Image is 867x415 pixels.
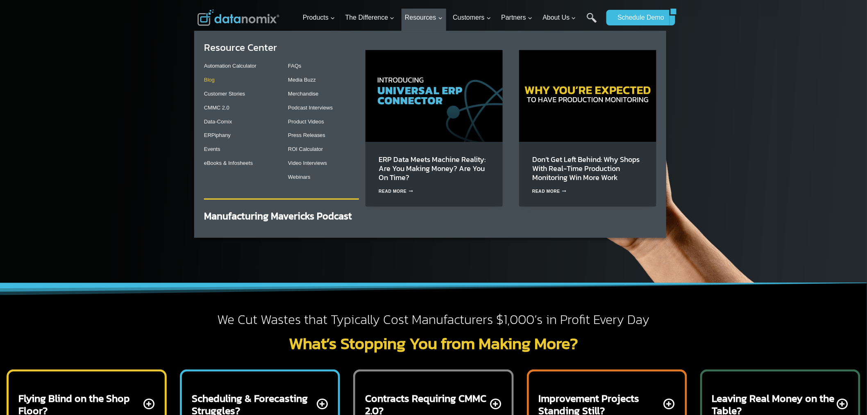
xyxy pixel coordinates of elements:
a: Blog [204,77,215,83]
img: Datanomix [197,9,279,26]
h2: What’s Stopping You from Making More? [197,335,670,351]
a: Events [204,146,220,152]
span: Resources [405,12,443,23]
a: Video Interviews [288,160,327,166]
a: Terms [92,183,104,189]
a: FAQs [288,63,302,69]
a: Resource Center [204,40,277,55]
nav: Primary Navigation [300,5,603,31]
span: The Difference [345,12,395,23]
a: Webinars [288,174,311,180]
span: Products [303,12,335,23]
a: ERPiphany [204,132,231,138]
h2: We Cut Wastes that Typically Cost Manufacturers $1,000’s in Profit Every Day [197,311,670,328]
a: Manufacturing Mavericks Podcast [204,209,352,223]
a: Privacy Policy [111,183,138,189]
a: Read More [532,189,567,194]
span: Last Name [184,0,211,8]
img: Don’t Get Left Behind: Why Shops With Real-Time Production Monitoring Win More Work [519,50,656,141]
a: Press Releases [288,132,325,138]
span: Partners [501,12,532,23]
a: Automation Calculator [204,63,256,69]
a: Don’t Get Left Behind: Why Shops With Real-Time Production Monitoring Win More Work [532,154,640,183]
a: Media Buzz [288,77,316,83]
a: eBooks & Infosheets [204,160,253,166]
a: Schedule Demo [606,10,670,25]
span: State/Region [184,101,216,109]
a: Customer Stories [204,91,245,97]
a: Read More [379,189,413,194]
a: CMMC 2.0 [204,105,229,111]
a: Search [587,13,597,31]
img: How the Datanomix Universal ERP Connector Transforms Job Performance & ERP Insights [365,50,503,141]
a: Data-Comix [204,119,232,125]
span: Phone number [184,34,221,41]
span: About Us [543,12,576,23]
a: Product Videos [288,119,324,125]
a: Merchandise [288,91,318,97]
span: Customers [453,12,491,23]
a: ERP Data Meets Machine Reality: Are You Making Money? Are You On Time? [379,154,486,183]
a: Podcast Interviews [288,105,333,111]
a: ROI Calculator [288,146,323,152]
